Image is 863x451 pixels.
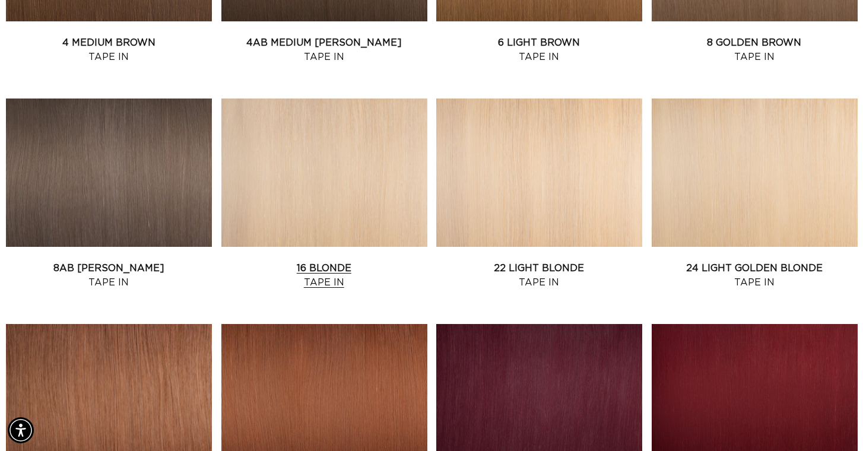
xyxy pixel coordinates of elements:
[6,261,212,290] a: 8AB [PERSON_NAME] Tape In
[652,261,858,290] a: 24 Light Golden Blonde Tape In
[221,261,427,290] a: 16 Blonde Tape In
[221,36,427,64] a: 4AB Medium [PERSON_NAME] Tape In
[6,36,212,64] a: 4 Medium Brown Tape In
[436,36,642,64] a: 6 Light Brown Tape In
[652,36,858,64] a: 8 Golden Brown Tape In
[8,417,34,443] div: Accessibility Menu
[436,261,642,290] a: 22 Light Blonde Tape In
